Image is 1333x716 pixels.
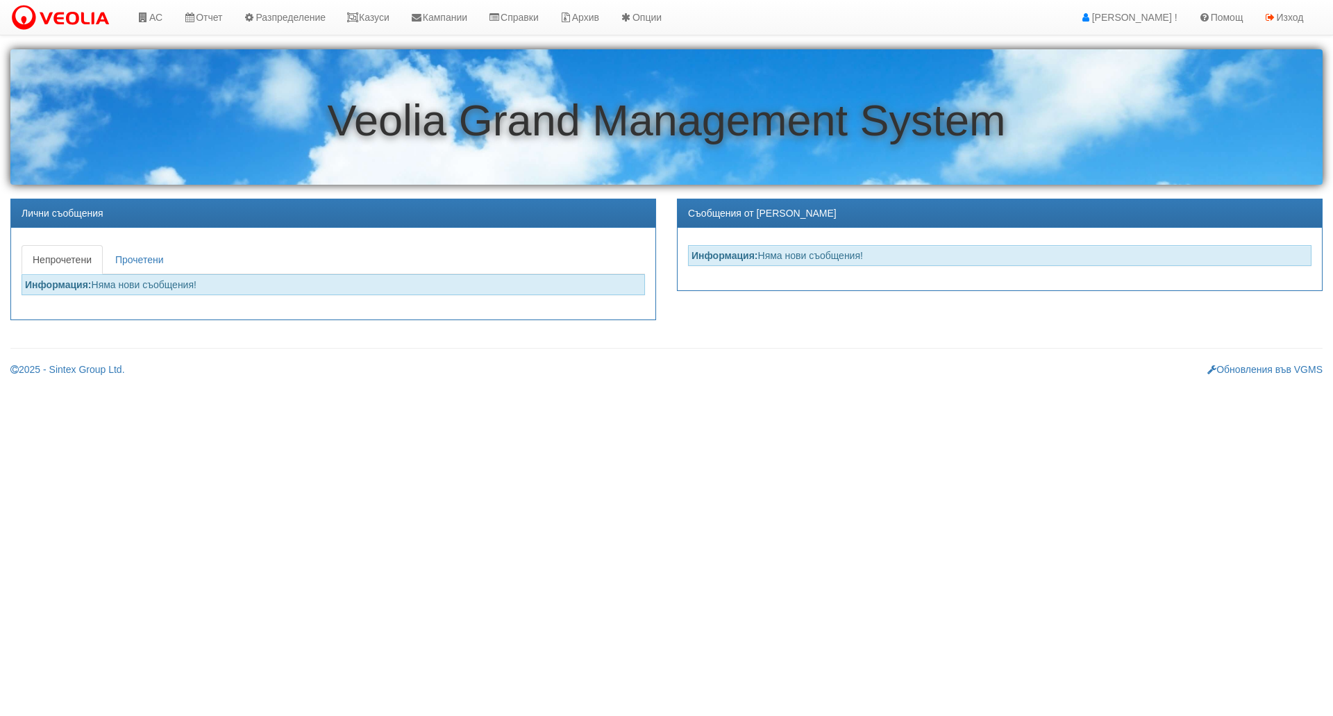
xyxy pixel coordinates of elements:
[10,97,1323,144] h1: Veolia Grand Management System
[1207,364,1323,375] a: Обновления във VGMS
[22,274,645,295] div: Няма нови съобщения!
[10,3,116,33] img: VeoliaLogo.png
[688,245,1311,266] div: Няма нови съобщения!
[11,199,655,228] div: Лични съобщения
[22,245,103,274] a: Непрочетени
[104,245,175,274] a: Прочетени
[691,250,758,261] strong: Информация:
[678,199,1322,228] div: Съобщения от [PERSON_NAME]
[25,279,92,290] strong: Информация:
[10,364,125,375] a: 2025 - Sintex Group Ltd.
